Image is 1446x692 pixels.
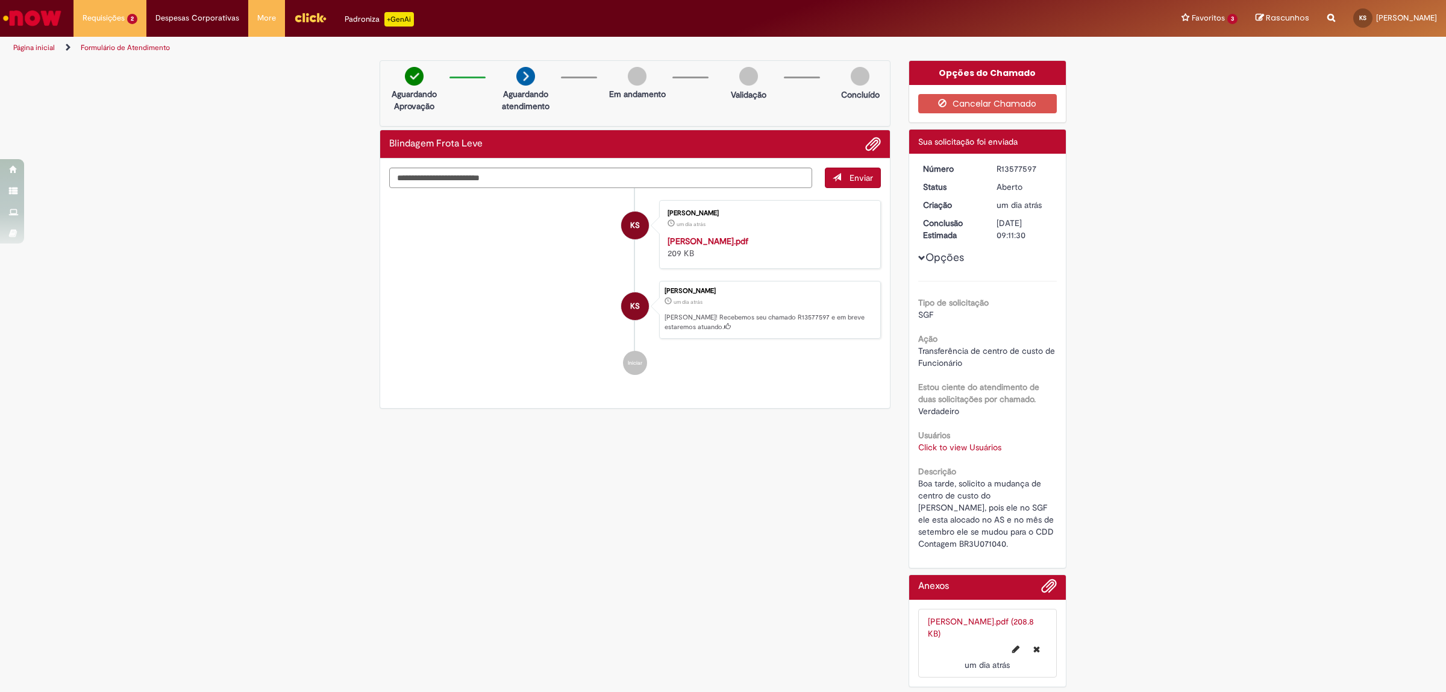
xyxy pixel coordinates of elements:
[1,6,63,30] img: ServiceNow
[155,12,239,24] span: Despesas Corporativas
[668,235,868,259] div: 209 KB
[1266,12,1309,24] span: Rascunhos
[841,89,880,101] p: Concluído
[621,292,649,320] div: Karoliny Dos Santos
[850,172,873,183] span: Enviar
[1005,640,1027,659] button: Editar nome de arquivo Raphael Bruno de Castro Loures.pdf
[674,298,703,306] time: 29/09/2025 15:11:22
[257,12,276,24] span: More
[609,88,666,100] p: Em andamento
[918,466,956,477] b: Descrição
[997,163,1053,175] div: R13577597
[918,309,933,320] span: SGF
[918,94,1057,113] button: Cancelar Chamado
[665,313,874,332] p: [PERSON_NAME]! Recebemos seu chamado R13577597 e em breve estaremos atuando.
[851,67,869,86] img: img-circle-grey.png
[1256,13,1309,24] a: Rascunhos
[918,345,1057,368] span: Transferência de centro de custo de Funcionário
[665,288,874,295] div: [PERSON_NAME]
[345,12,414,27] div: Padroniza
[918,430,950,441] b: Usuários
[1192,12,1225,24] span: Favoritos
[385,88,443,112] p: Aguardando Aprovação
[496,88,555,112] p: Aguardando atendimento
[918,406,959,417] span: Verdadeiro
[127,14,137,24] span: 2
[294,8,327,27] img: click_logo_yellow_360x200.png
[918,581,949,592] h2: Anexos
[668,210,868,217] div: [PERSON_NAME]
[909,61,1066,85] div: Opções do Chamado
[81,43,170,52] a: Formulário de Atendimento
[865,136,881,152] button: Adicionar anexos
[9,37,955,59] ul: Trilhas de página
[674,298,703,306] span: um dia atrás
[83,12,125,24] span: Requisições
[825,168,881,188] button: Enviar
[997,200,1042,210] span: um dia atrás
[731,89,766,101] p: Validação
[997,199,1053,211] div: 29/09/2025 15:11:22
[630,211,640,240] span: KS
[918,136,1018,147] span: Sua solicitação foi enviada
[914,217,988,241] dt: Conclusão Estimada
[384,12,414,27] p: +GenAi
[965,659,1010,670] span: um dia atrás
[630,292,640,321] span: KS
[1041,578,1057,600] button: Adicionar anexos
[389,281,881,339] li: Karoliny Dos Santos
[918,382,1039,404] b: Estou ciente do atendimento de duas solicitações por chamado.
[928,616,1034,639] a: [PERSON_NAME].pdf (208.8 KB)
[677,221,706,228] time: 29/09/2025 15:11:11
[918,442,1001,453] a: Click to view Usuários
[668,236,748,247] a: [PERSON_NAME].pdf
[918,478,1056,549] span: Boa tarde, solicito a mudança de centro de custo do [PERSON_NAME], pois ele no SGF ele esta aloca...
[677,221,706,228] span: um dia atrás
[516,67,535,86] img: arrow-next.png
[997,181,1053,193] div: Aberto
[1026,640,1047,659] button: Excluir Raphael Bruno de Castro Loures.pdf
[914,163,988,175] dt: Número
[914,199,988,211] dt: Criação
[997,217,1053,241] div: [DATE] 09:11:30
[997,200,1042,210] time: 29/09/2025 15:11:22
[389,139,483,149] h2: Blindagem Frota Leve Histórico de tíquete
[628,67,646,86] img: img-circle-grey.png
[1227,14,1238,24] span: 3
[389,188,881,387] ul: Histórico de tíquete
[405,67,424,86] img: check-circle-green.png
[1376,13,1437,23] span: [PERSON_NAME]
[914,181,988,193] dt: Status
[918,297,989,308] b: Tipo de solicitação
[389,168,812,189] textarea: Digite sua mensagem aqui...
[13,43,55,52] a: Página inicial
[918,333,937,344] b: Ação
[621,212,649,239] div: Karoliny Dos Santos
[739,67,758,86] img: img-circle-grey.png
[965,659,1010,670] time: 29/09/2025 15:11:11
[1359,14,1366,22] span: KS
